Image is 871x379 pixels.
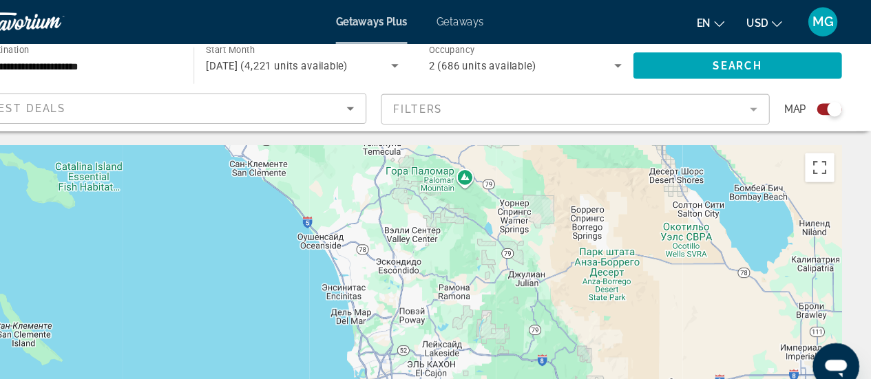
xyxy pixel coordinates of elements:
[808,6,843,35] button: User Menu
[408,88,775,118] button: Filter
[816,324,860,368] iframe: Кнопка запуска окна обмена сообщениями
[39,94,383,111] mat-select: Sort by
[243,56,377,67] span: [DATE] (4,221 units available)
[647,50,843,74] button: Search
[722,56,768,67] span: Search
[243,43,289,52] span: Start Month
[706,12,733,32] button: Change language
[461,15,505,26] a: Getaways
[454,43,497,52] span: Occupancy
[706,17,720,28] span: en
[454,56,555,67] span: 2 (686 units available)
[32,42,76,52] span: Destination
[816,14,836,28] span: MG
[39,97,111,108] span: Best Deals
[366,15,433,26] a: Getaways Plus
[789,94,810,113] span: Map
[28,3,165,39] a: Travorium
[753,17,774,28] span: USD
[753,12,787,32] button: Change currency
[809,144,837,172] button: Включить полноэкранный режим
